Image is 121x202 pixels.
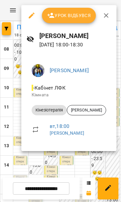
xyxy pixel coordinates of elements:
[67,107,106,113] span: [PERSON_NAME]
[32,107,67,113] span: Кінезіотерапія
[42,8,96,23] button: Урок відбувся
[32,92,106,98] p: Кімната
[47,12,91,19] span: Урок відбувся
[32,85,67,91] span: - Кабінет ЛФК
[32,64,45,77] img: d1dec607e7f372b62d1bb04098aa4c64.jpeg
[50,130,84,136] a: [PERSON_NAME]
[50,67,89,73] a: [PERSON_NAME]
[67,105,106,115] div: [PERSON_NAME]
[39,41,111,49] p: [DATE] 18:00 - 18:30
[50,123,69,129] a: вт , 18:00
[39,31,111,41] h6: [PERSON_NAME]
